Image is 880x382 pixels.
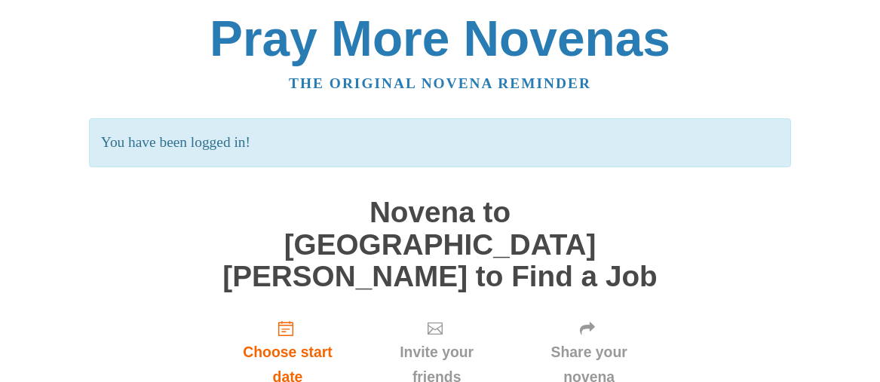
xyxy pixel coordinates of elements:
h1: Novena to [GEOGRAPHIC_DATA][PERSON_NAME] to Find a Job [214,197,667,293]
a: Pray More Novenas [210,11,670,66]
p: You have been logged in! [89,118,791,167]
a: The original novena reminder [289,75,591,91]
